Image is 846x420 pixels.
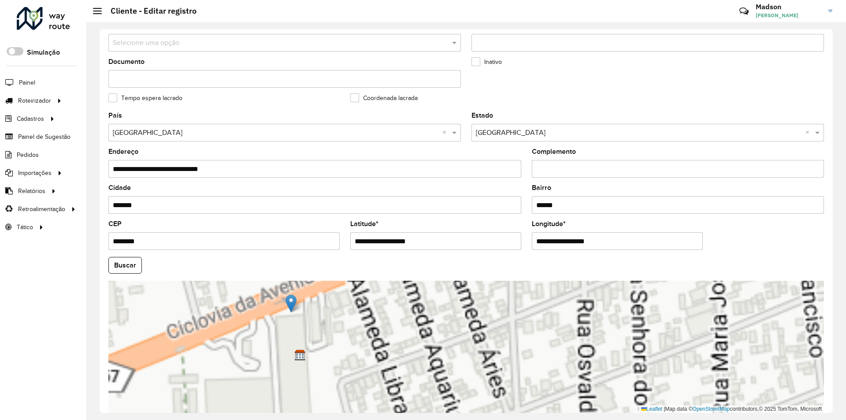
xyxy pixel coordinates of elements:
[19,78,35,87] span: Painel
[108,56,145,67] label: Documento
[641,406,662,412] a: Leaflet
[350,219,378,229] label: Latitude
[639,405,824,413] div: Map data © contributors,© 2025 TomTom, Microsoft
[735,2,753,21] a: Contato Rápido
[756,11,822,19] span: [PERSON_NAME]
[350,93,418,103] label: Coordenada lacrada
[532,146,576,157] label: Complemento
[532,219,566,229] label: Longitude
[108,110,122,121] label: País
[18,204,65,214] span: Retroalimentação
[532,182,551,193] label: Bairro
[442,127,450,138] span: Clear all
[108,93,182,103] label: Tempo espera lacrado
[17,114,44,123] span: Cadastros
[18,132,70,141] span: Painel de Sugestão
[17,223,33,232] span: Tático
[756,3,822,11] h3: Madson
[102,6,197,16] h2: Cliente - Editar registro
[108,182,131,193] label: Cidade
[18,96,51,105] span: Roteirizador
[693,406,730,412] a: OpenStreetMap
[17,150,39,160] span: Pedidos
[471,110,493,121] label: Estado
[286,294,297,312] img: Marker
[664,406,665,412] span: |
[471,57,502,67] label: Inativo
[27,47,60,58] label: Simulação
[108,146,138,157] label: Endereço
[108,219,122,229] label: CEP
[294,349,306,361] img: Santabier
[18,168,52,178] span: Importações
[18,186,45,196] span: Relatórios
[805,127,813,138] span: Clear all
[108,257,142,274] button: Buscar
